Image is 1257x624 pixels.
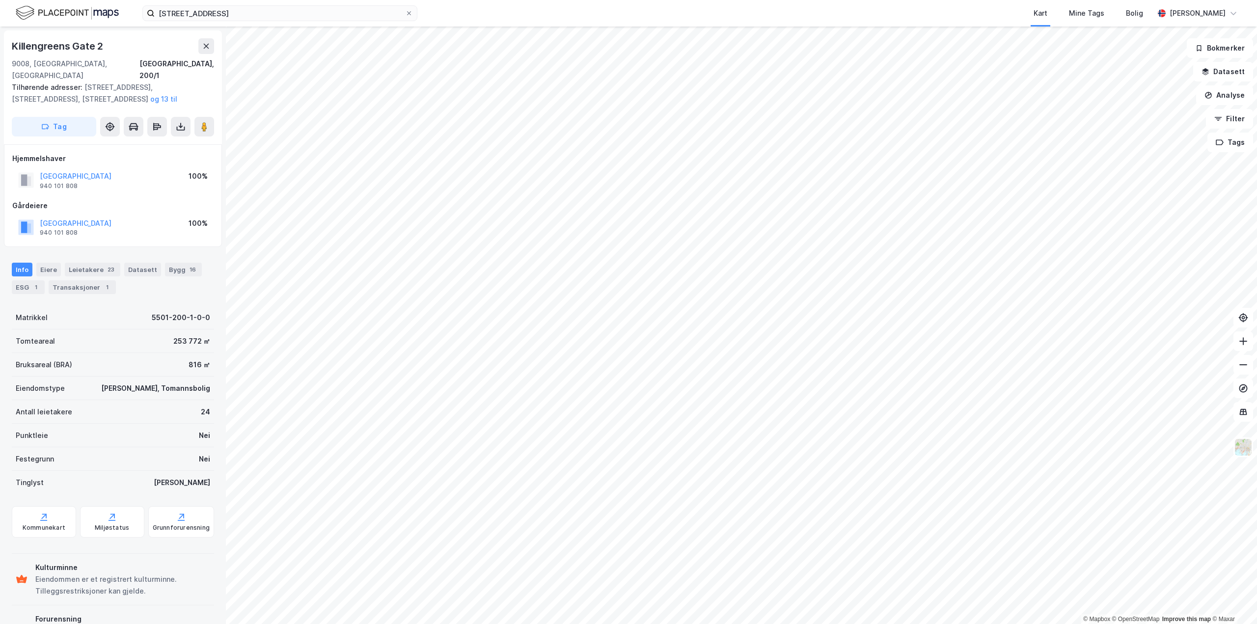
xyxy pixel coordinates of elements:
div: ESG [12,280,45,294]
div: Gårdeiere [12,200,214,212]
div: 940 101 808 [40,229,78,237]
div: Hjemmelshaver [12,153,214,164]
div: [PERSON_NAME], Tomannsbolig [101,382,210,394]
div: 1 [31,282,41,292]
div: 253 772 ㎡ [173,335,210,347]
div: [GEOGRAPHIC_DATA], 200/1 [139,58,214,81]
button: Filter [1206,109,1253,129]
button: Bokmerker [1187,38,1253,58]
div: Festegrunn [16,453,54,465]
div: Tomteareal [16,335,55,347]
div: Transaksjoner [49,280,116,294]
div: 23 [106,265,116,274]
div: [PERSON_NAME] [1170,7,1226,19]
div: 1 [102,282,112,292]
div: Eiendommen er et registrert kulturminne. Tilleggsrestriksjoner kan gjelde. [35,573,210,597]
a: Mapbox [1083,616,1110,623]
div: Info [12,263,32,276]
span: Tilhørende adresser: [12,83,84,91]
div: Punktleie [16,430,48,441]
div: Bolig [1126,7,1143,19]
div: Kart [1034,7,1047,19]
div: Bygg [165,263,202,276]
button: Tags [1207,133,1253,152]
div: 5501-200-1-0-0 [152,312,210,324]
div: 816 ㎡ [189,359,210,371]
div: 940 101 808 [40,182,78,190]
div: Matrikkel [16,312,48,324]
div: Eiere [36,263,61,276]
div: 24 [201,406,210,418]
iframe: Chat Widget [1208,577,1257,624]
div: 9008, [GEOGRAPHIC_DATA], [GEOGRAPHIC_DATA] [12,58,139,81]
div: Kontrollprogram for chat [1208,577,1257,624]
img: logo.f888ab2527a4732fd821a326f86c7f29.svg [16,4,119,22]
div: [STREET_ADDRESS], [STREET_ADDRESS], [STREET_ADDRESS] [12,81,206,105]
div: Antall leietakere [16,406,72,418]
div: Eiendomstype [16,382,65,394]
div: Nei [199,453,210,465]
div: 100% [189,170,208,182]
div: Kulturminne [35,562,210,573]
div: Bruksareal (BRA) [16,359,72,371]
div: 100% [189,217,208,229]
div: Tinglyst [16,477,44,488]
button: Datasett [1193,62,1253,81]
div: Kommunekart [23,524,65,532]
div: 16 [188,265,198,274]
input: Søk på adresse, matrikkel, gårdeiere, leietakere eller personer [155,6,405,21]
div: Killengreens Gate 2 [12,38,105,54]
div: [PERSON_NAME] [154,477,210,488]
img: Z [1234,438,1253,457]
button: Tag [12,117,96,136]
div: Grunnforurensning [153,524,210,532]
a: Improve this map [1162,616,1211,623]
div: Mine Tags [1069,7,1104,19]
div: Miljøstatus [95,524,129,532]
button: Analyse [1196,85,1253,105]
div: Nei [199,430,210,441]
div: Leietakere [65,263,120,276]
a: OpenStreetMap [1112,616,1160,623]
div: Datasett [124,263,161,276]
